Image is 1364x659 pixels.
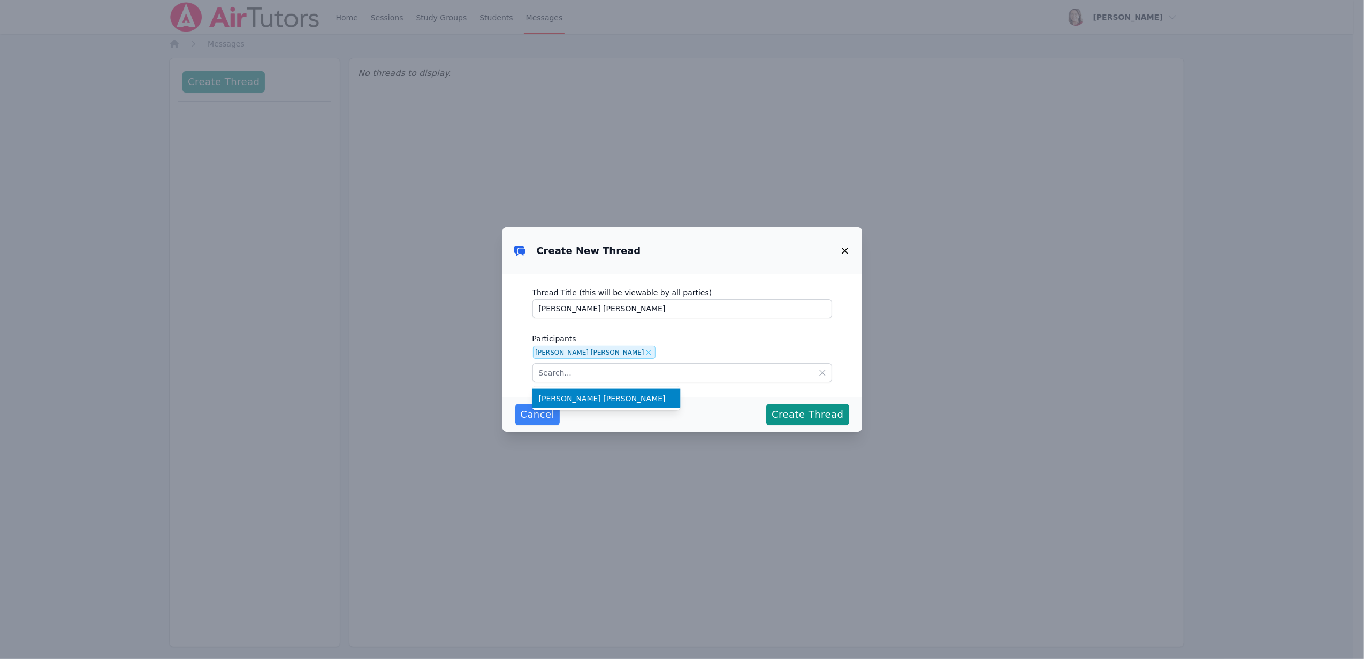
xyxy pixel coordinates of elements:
input: ex, 6th Grade Math [532,299,832,318]
h3: Create New Thread [537,244,641,257]
span: [PERSON_NAME] [PERSON_NAME] [539,393,674,404]
div: [PERSON_NAME] [PERSON_NAME] [536,349,644,356]
label: Participants [532,329,832,345]
span: Cancel [521,407,555,422]
input: Search... [532,363,832,382]
label: Thread Title (this will be viewable by all parties) [532,283,832,299]
button: Cancel [515,404,560,425]
span: Create Thread [772,407,843,422]
button: Create Thread [766,404,849,425]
